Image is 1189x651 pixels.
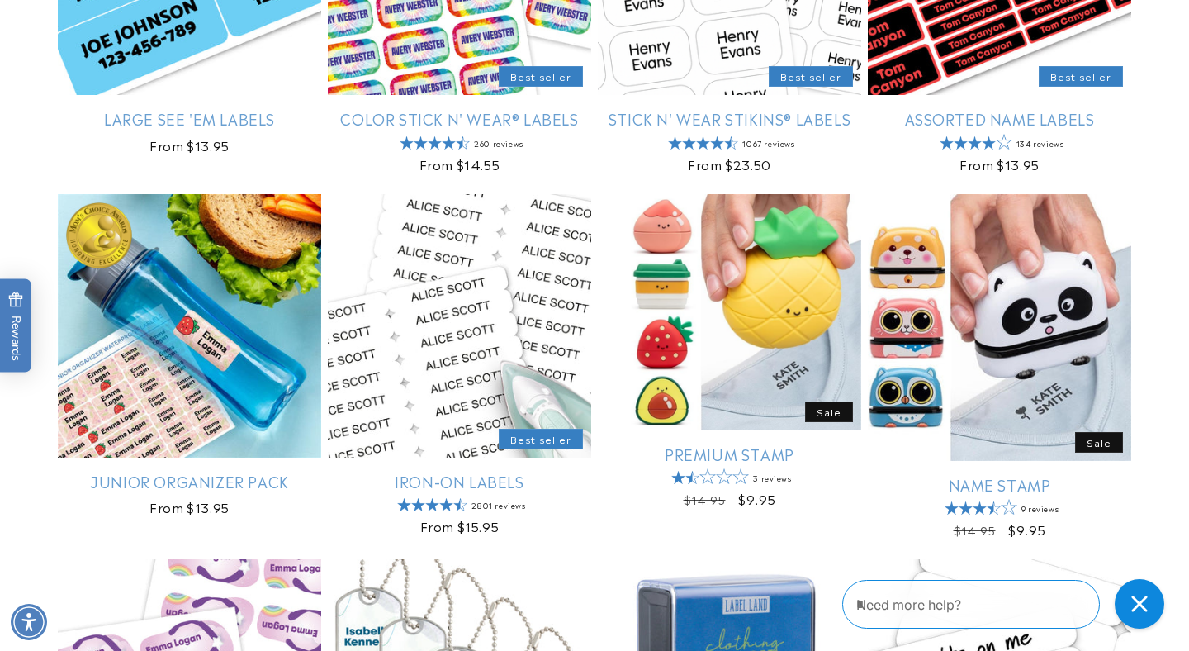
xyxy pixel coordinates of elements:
[842,573,1172,634] iframe: Gorgias Floating Chat
[58,109,321,128] a: Large See 'em Labels
[11,604,47,640] div: Accessibility Menu
[58,472,321,491] a: Junior Organizer Pack
[328,109,591,128] a: Color Stick N' Wear® Labels
[328,472,591,491] a: Iron-On Labels
[868,475,1131,494] a: Name Stamp
[868,109,1131,128] a: Assorted Name Labels
[598,444,861,463] a: Premium Stamp
[13,519,209,568] iframe: Sign Up via Text for Offers
[598,109,861,128] a: Stick N' Wear Stikins® Labels
[8,292,24,361] span: Rewards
